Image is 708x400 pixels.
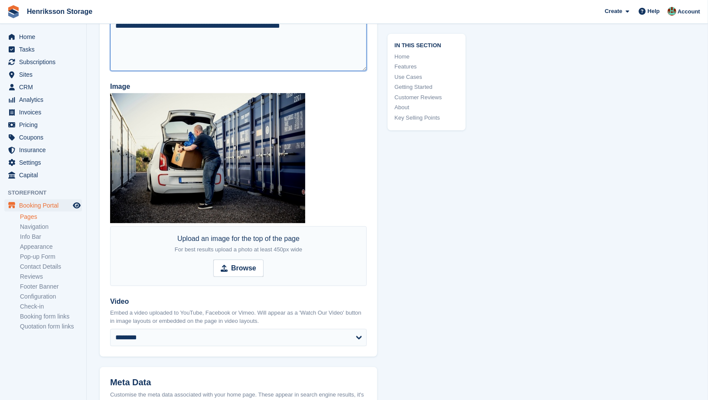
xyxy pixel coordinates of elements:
span: Tasks [19,43,71,55]
a: menu [4,81,82,93]
a: menu [4,199,82,211]
span: Booking Portal [19,199,71,211]
a: Configuration [20,293,82,301]
a: Info Bar [20,233,82,241]
h2: Meta Data [110,377,367,387]
span: Help [648,7,660,16]
a: Footer Banner [20,283,82,291]
span: Settings [19,156,71,169]
span: Capital [19,169,71,181]
a: Preview store [72,200,82,211]
a: Check-in [20,302,82,311]
span: Coupons [19,131,71,143]
a: Quotation form links [20,322,82,331]
span: For best results upload a photo at least 450px wide [175,246,302,253]
a: menu [4,94,82,106]
a: menu [4,119,82,131]
a: Getting Started [395,83,459,91]
a: Key Selling Points [395,114,459,122]
a: Reviews [20,273,82,281]
a: Pop-up Form [20,253,82,261]
span: Insurance [19,144,71,156]
a: Navigation [20,223,82,231]
label: Image [110,81,367,92]
span: Pricing [19,119,71,131]
img: stora-icon-8386f47178a22dfd0bd8f6a31ec36ba5ce8667c1dd55bd0f319d3a0aa187defe.svg [7,5,20,18]
span: Invoices [19,106,71,118]
img: 4Z8A2092-low%20-%20Edited.jpg [110,93,305,223]
a: menu [4,106,82,118]
img: Isak Martinelle [668,7,676,16]
span: Sites [19,68,71,81]
a: menu [4,56,82,68]
a: Use Cases [395,73,459,81]
span: Subscriptions [19,56,71,68]
a: About [395,103,459,112]
span: Create [605,7,622,16]
span: CRM [19,81,71,93]
a: Henriksson Storage [23,4,96,19]
a: Booking form links [20,312,82,321]
label: Video [110,296,367,307]
a: menu [4,68,82,81]
a: menu [4,43,82,55]
span: Analytics [19,94,71,106]
a: Home [395,52,459,61]
a: Pages [20,213,82,221]
span: Storefront [8,189,86,197]
span: Account [678,7,700,16]
a: menu [4,131,82,143]
input: Browse [213,260,264,277]
a: menu [4,31,82,43]
a: Customer Reviews [395,93,459,102]
span: In this section [395,41,459,49]
a: Contact Details [20,263,82,271]
div: Upload an image for the top of the page [175,234,302,254]
a: menu [4,169,82,181]
a: menu [4,144,82,156]
strong: Browse [231,263,256,273]
a: menu [4,156,82,169]
a: Features [395,62,459,71]
span: Home [19,31,71,43]
p: Embed a video uploaded to YouTube, Facebook or Vimeo. Will appear as a 'Watch Our Video' button i... [110,309,367,325]
a: Appearance [20,243,82,251]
